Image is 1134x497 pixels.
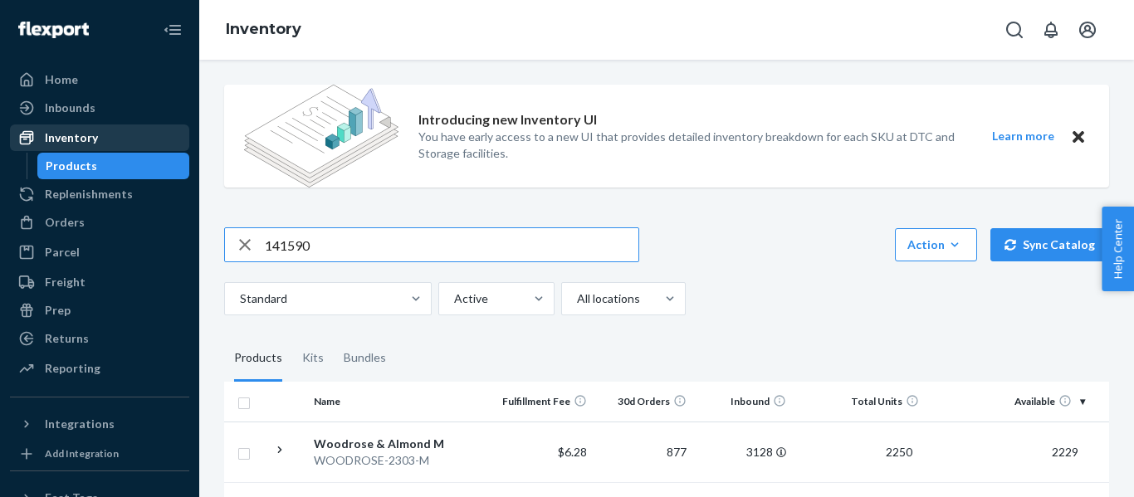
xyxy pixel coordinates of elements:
[926,382,1092,421] th: Available
[418,129,961,162] p: You have early access to a new UI that provides detailed inventory breakdown for each SKU at DTC ...
[10,444,189,464] a: Add Integration
[314,452,487,469] div: WOODROSE-2303-M
[302,335,324,382] div: Kits
[1071,13,1104,46] button: Open account menu
[10,124,189,151] a: Inventory
[45,100,95,116] div: Inbounds
[10,95,189,121] a: Inbounds
[45,274,86,290] div: Freight
[45,416,115,432] div: Integrations
[37,153,190,179] a: Products
[45,446,119,460] div: Add Integration
[10,181,189,207] a: Replenishments
[18,22,89,38] img: Flexport logo
[45,71,78,88] div: Home
[238,290,240,307] input: Standard
[990,228,1109,261] button: Sync Catalog
[452,290,454,307] input: Active
[594,421,693,482] td: 877
[265,228,638,261] input: Search inventory by name or sku
[45,214,85,231] div: Orders
[10,325,189,352] a: Returns
[10,209,189,236] a: Orders
[1068,126,1089,147] button: Close
[693,421,793,482] td: 3128
[226,20,301,38] a: Inventory
[594,382,693,421] th: 30d Orders
[156,13,189,46] button: Close Navigation
[45,129,98,146] div: Inventory
[418,110,597,129] p: Introducing new Inventory UI
[1102,207,1134,291] button: Help Center
[45,244,80,261] div: Parcel
[45,186,133,202] div: Replenishments
[693,382,793,421] th: Inbound
[494,382,594,421] th: Fulfillment Fee
[10,269,189,295] a: Freight
[344,335,386,382] div: Bundles
[907,236,965,253] div: Action
[45,330,89,347] div: Returns
[793,382,926,421] th: Total Units
[10,355,189,382] a: Reporting
[575,290,577,307] input: All locations
[10,66,189,93] a: Home
[1034,13,1068,46] button: Open notifications
[879,445,919,459] span: 2250
[895,228,977,261] button: Action
[307,382,494,421] th: Name
[558,445,587,459] span: $6.28
[981,126,1064,147] button: Learn more
[45,302,71,319] div: Prep
[10,239,189,266] a: Parcel
[10,297,189,324] a: Prep
[10,411,189,437] button: Integrations
[998,13,1031,46] button: Open Search Box
[213,6,315,54] ol: breadcrumbs
[45,360,100,377] div: Reporting
[244,85,398,188] img: new-reports-banner-icon.82668bd98b6a51aee86340f2a7b77ae3.png
[46,158,97,174] div: Products
[234,335,282,382] div: Products
[1045,445,1085,459] span: 2229
[314,436,487,452] div: Woodrose & Almond M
